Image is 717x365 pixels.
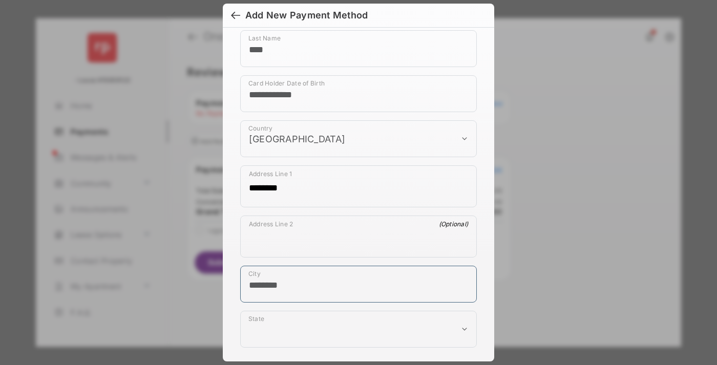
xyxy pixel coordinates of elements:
[240,311,477,348] div: payment_method_screening[postal_addresses][administrativeArea]
[240,165,477,207] div: payment_method_screening[postal_addresses][addressLine1]
[240,266,477,303] div: payment_method_screening[postal_addresses][locality]
[245,10,368,21] div: Add New Payment Method
[240,216,477,257] div: payment_method_screening[postal_addresses][addressLine2]
[240,120,477,157] div: payment_method_screening[postal_addresses][country]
